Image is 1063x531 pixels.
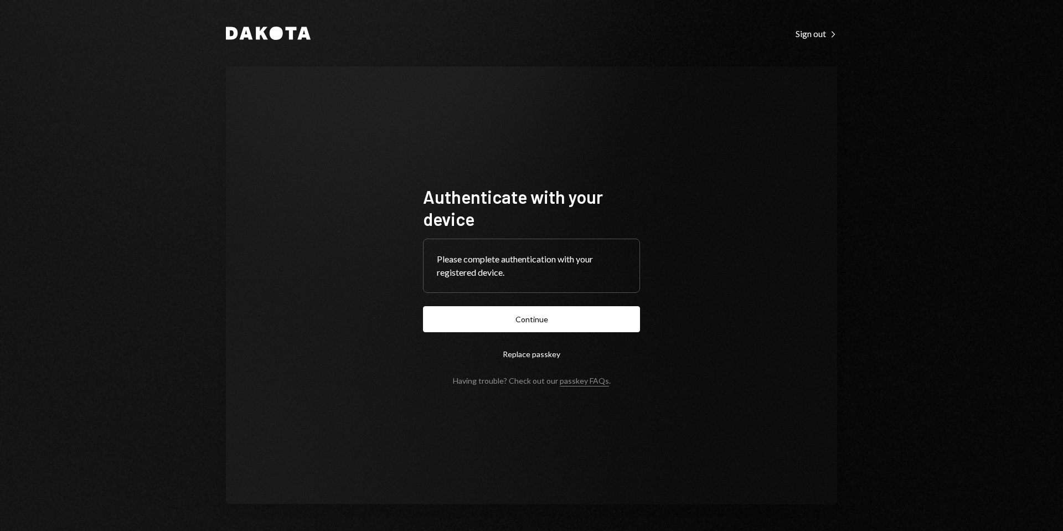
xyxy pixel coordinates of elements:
[423,341,640,367] button: Replace passkey
[423,306,640,332] button: Continue
[560,376,609,386] a: passkey FAQs
[423,185,640,230] h1: Authenticate with your device
[437,252,626,279] div: Please complete authentication with your registered device.
[796,28,837,39] div: Sign out
[453,376,611,385] div: Having trouble? Check out our .
[796,27,837,39] a: Sign out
